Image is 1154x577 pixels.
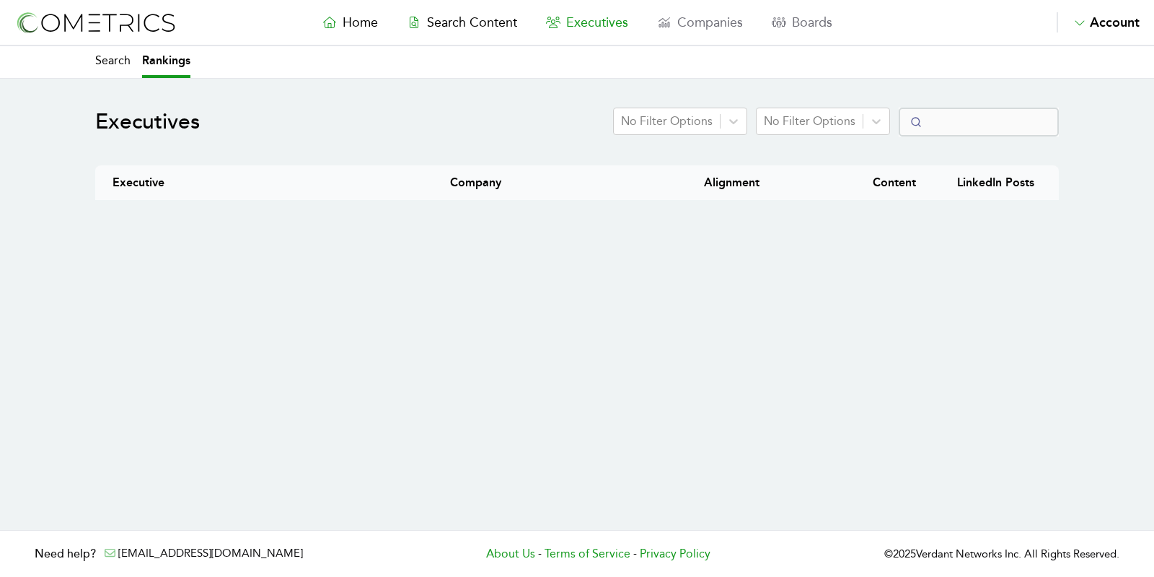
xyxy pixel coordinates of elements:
[704,174,873,191] h2: Alignment
[640,545,710,563] a: Privacy Policy
[142,46,190,78] a: Rankings
[538,545,542,563] span: -
[566,14,628,30] span: Executives
[427,14,517,30] span: Search Content
[450,174,703,191] h2: Company
[35,545,96,563] h3: Need help?
[873,174,957,191] h2: Content
[95,46,131,78] a: Search
[633,545,637,563] span: -
[643,12,757,32] a: Companies
[343,14,378,30] span: Home
[792,14,832,30] span: Boards
[1090,14,1140,30] span: Account
[95,109,200,135] h1: Executives
[14,9,177,36] img: logo-refresh-RPX2ODFg.svg
[757,12,847,32] a: Boards
[486,545,535,563] a: About Us
[545,545,630,563] a: Terms of Service
[1057,12,1140,32] button: Account
[899,108,1059,136] input: Search
[308,12,392,32] a: Home
[677,14,743,30] span: Companies
[392,12,532,32] a: Search Content
[113,174,450,191] h2: Executive
[957,174,1041,191] h2: LinkedIn Posts
[884,546,1119,563] p: © 2025 Verdant Networks Inc. All Rights Reserved.
[532,12,643,32] a: Executives
[118,547,303,560] a: [EMAIL_ADDRESS][DOMAIN_NAME]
